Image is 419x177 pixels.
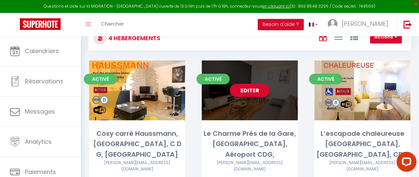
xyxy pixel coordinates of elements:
a: Chercher [96,13,129,36]
button: Besoin d'aide ? [258,19,304,30]
span: Paiements [25,168,56,176]
div: Airbnb [89,160,185,172]
a: Editer [117,84,157,97]
img: logout [403,20,412,29]
span: Analytics [25,137,52,146]
div: Cosy carré Haussmann, [GEOGRAPHIC_DATA], C D G, [GEOGRAPHIC_DATA] [89,129,185,160]
a: Vue en Liste [334,31,342,42]
h3: 4 Hébergements [107,31,160,45]
span: Activé [84,74,117,84]
a: ... [PERSON_NAME] [323,13,396,36]
a: Vue par Groupe [350,31,358,42]
img: ... [328,19,338,29]
span: Activé [309,74,342,84]
img: Super Booking [20,18,61,30]
a: en cliquant ici [262,3,290,9]
iframe: LiveChat chat widget [391,149,419,177]
div: Airbnb [314,160,410,172]
span: Messages [25,107,55,116]
a: Vue en Box [319,31,327,42]
span: Chercher [101,20,124,27]
a: Editer [342,84,382,97]
button: Actions [370,31,402,44]
div: Airbnb [202,160,298,172]
span: [PERSON_NAME] [342,20,388,28]
div: L’escapade chaleureuse [GEOGRAPHIC_DATA],[GEOGRAPHIC_DATA], CDG [314,129,410,160]
div: Le Charme Prés de la Gare, [GEOGRAPHIC_DATA], Aéroport CDG, [202,129,298,160]
span: Calendriers [25,47,59,55]
span: Activé [196,74,230,84]
span: Réservations [25,77,63,85]
a: Editer [230,84,270,97]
